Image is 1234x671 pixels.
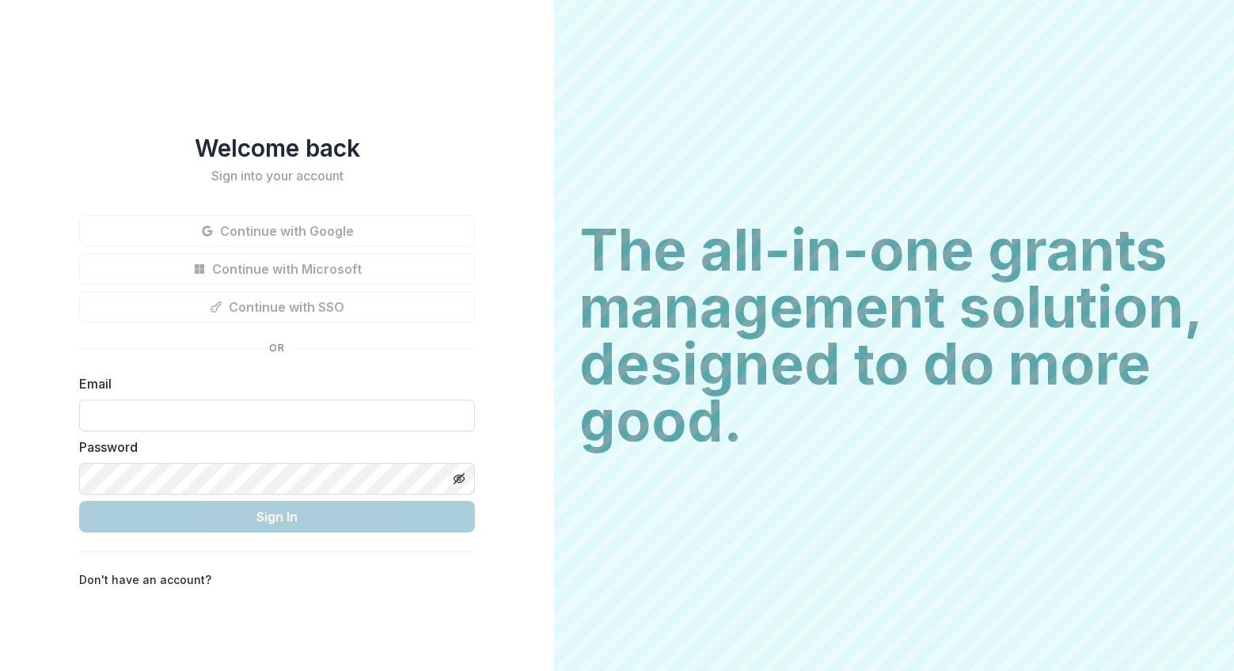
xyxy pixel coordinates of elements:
[79,291,475,323] button: Continue with SSO
[79,169,475,184] h2: Sign into your account
[79,438,465,457] label: Password
[79,374,465,393] label: Email
[79,215,475,247] button: Continue with Google
[79,134,475,162] h1: Welcome back
[446,466,472,491] button: Toggle password visibility
[79,571,211,588] p: Don't have an account?
[79,501,475,533] button: Sign In
[79,253,475,285] button: Continue with Microsoft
